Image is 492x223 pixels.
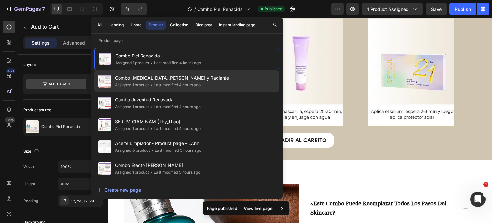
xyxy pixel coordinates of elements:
div: Publish [455,6,471,13]
div: Home [131,22,142,28]
div: Assigned 1 product [115,169,149,176]
p: Page published [207,205,237,211]
div: 12, 24, 12, 24 [71,198,101,204]
span: • [150,170,152,175]
div: Last modified 4 hours ago [149,125,201,132]
button: Publish [449,3,476,15]
input: Auto [58,161,102,172]
div: View live page [240,204,276,213]
button: Product [146,21,166,30]
p: 7 [42,5,45,13]
button: All [94,21,105,30]
span: Combo Piel Renacida [197,6,243,13]
div: Assigned 1 product [115,60,149,66]
span: • [150,126,152,131]
button: Collection [167,21,191,30]
strong: ¿este combo puede reemplazar todos los pasos del skincare? [202,182,338,198]
p: Add to Cart [31,23,86,30]
div: Padding [23,198,38,204]
p: Advanced [63,39,85,46]
div: Product source [23,107,51,113]
p: Product page [91,38,283,44]
div: Instant landing page [219,22,255,28]
div: All [97,22,102,28]
button: Landing [106,21,127,30]
button: Blog post [193,21,215,30]
div: Height [23,181,35,187]
div: 450 [6,68,15,73]
span: / [194,6,196,13]
button: Save [426,3,447,15]
button: Create new page [97,184,276,196]
div: Last modified 5 hours ago [149,169,200,176]
span: Published [265,6,282,12]
iframe: Design area [108,18,492,223]
div: Collection [170,22,188,28]
div: AÑADIR AL CARRITO [166,119,219,126]
span: • [150,82,152,87]
div: Width [23,164,34,169]
div: Create new page [97,186,141,193]
div: Assigned 0 product [115,147,150,154]
span: • [151,60,153,65]
span: SERUM GIẢM NÁM (Thy_Thảo) [115,118,201,125]
span: Combo Piel Renacida [115,52,201,60]
p: Settings [32,39,50,46]
span: 1 product assigned [367,6,409,13]
button: Instant landing page [216,21,258,30]
span: Save [431,6,442,12]
div: Beta [5,117,15,123]
div: Size [23,147,40,156]
span: • [151,148,153,153]
span: Aceite Limpiador - Product page - LAnh [115,140,201,147]
div: Product [149,22,163,28]
div: Assigned 1 product [115,125,149,132]
span: • [150,104,152,109]
div: Last modified 4 hours ago [149,60,201,66]
div: Last modified 4 hours ago [149,82,201,88]
button: Home [128,21,144,30]
div: Undo/Redo [121,3,147,15]
button: AÑADIR AL CARRITO [158,115,226,130]
button: 7 [3,3,48,15]
div: Last modified 5 hours ago [150,147,201,154]
span: 1 [483,182,488,187]
span: Combo Juventud Renovada [115,96,201,104]
div: Last modified 4 hours ago [149,104,201,110]
div: Landing [109,22,124,28]
button: 1 product assigned [362,3,423,15]
span: Combo [MEDICAL_DATA][PERSON_NAME] y Radiante [115,74,229,82]
input: Auto [58,178,102,190]
iframe: Intercom live chat [470,192,486,207]
img: product feature img [26,120,39,133]
div: Blog post [195,22,212,28]
div: Assigned 1 product [115,82,149,88]
span: Combo Efecto [PERSON_NAME] [115,161,200,169]
p: Combo Piel Renacida [41,124,80,129]
div: Layout [23,62,36,68]
div: Assigned 1 product [115,104,149,110]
